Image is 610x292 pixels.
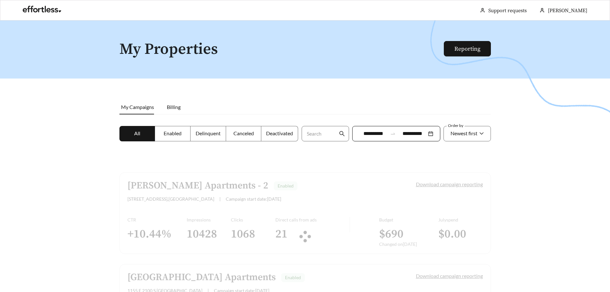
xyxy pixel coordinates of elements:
[339,131,345,137] span: search
[444,41,491,56] button: Reporting
[548,7,587,14] span: [PERSON_NAME]
[119,41,444,58] h1: My Properties
[196,130,221,136] span: Delinquent
[266,130,293,136] span: Deactivated
[167,104,181,110] span: Billing
[390,131,396,137] span: to
[233,130,254,136] span: Canceled
[164,130,182,136] span: Enabled
[451,130,477,136] span: Newest first
[454,45,480,53] a: Reporting
[488,7,527,14] a: Support requests
[121,104,154,110] span: My Campaigns
[390,131,396,137] span: swap-right
[134,130,140,136] span: All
